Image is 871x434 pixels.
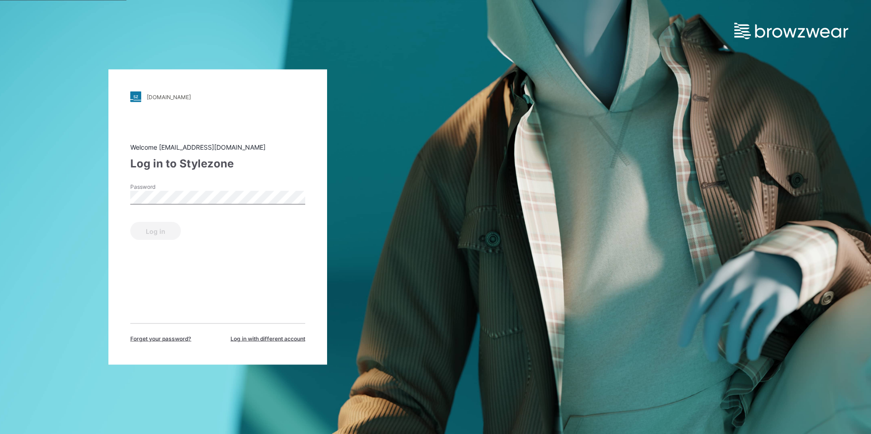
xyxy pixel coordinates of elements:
[130,91,305,102] a: [DOMAIN_NAME]
[130,142,305,152] div: Welcome [EMAIL_ADDRESS][DOMAIN_NAME]
[734,23,848,39] img: browzwear-logo.e42bd6dac1945053ebaf764b6aa21510.svg
[147,93,191,100] div: [DOMAIN_NAME]
[130,183,194,191] label: Password
[130,335,191,343] span: Forget your password?
[130,91,141,102] img: stylezone-logo.562084cfcfab977791bfbf7441f1a819.svg
[231,335,305,343] span: Log in with different account
[130,156,305,172] div: Log in to Stylezone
